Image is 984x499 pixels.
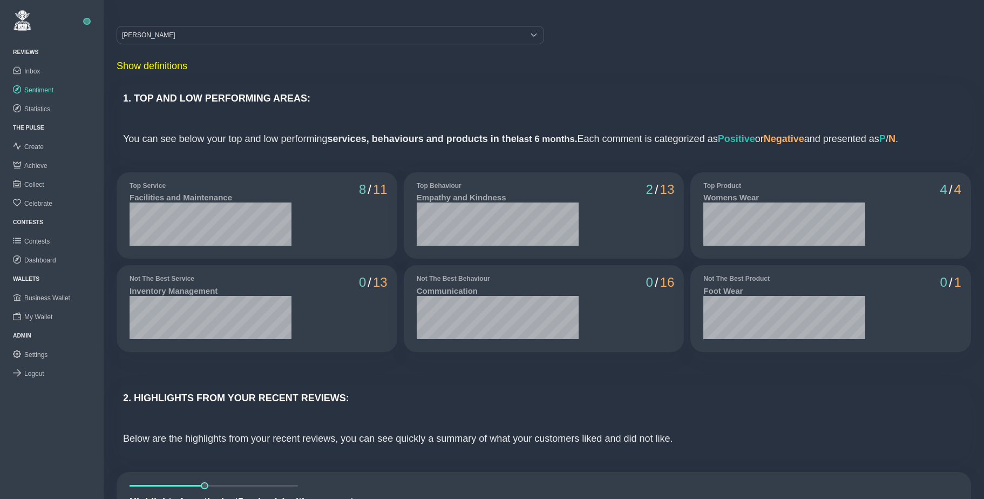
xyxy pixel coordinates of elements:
p: You can see below your top and low performing Each comment is categorized as or and presented as / . [123,132,965,146]
span: Inbox [24,68,40,75]
h6: Not The Best Behaviour [417,275,579,282]
h6: Top Product [703,182,865,190]
span: Contests [24,238,50,245]
span: 0 [359,275,366,290]
div: [PERSON_NAME] [117,26,524,44]
span: Logout [24,370,44,377]
h6: Not The Best Product [703,275,865,282]
strong: services, behaviours and products in the [328,133,578,144]
span: 0 [940,275,947,290]
span: Collect [24,181,44,188]
span: / [655,182,659,197]
span: 4 [940,182,947,197]
span: Show definitions [117,60,187,71]
span: 4 [954,182,961,197]
span: 13 [660,182,675,197]
span: / [949,275,953,290]
span: / [949,182,953,197]
span: Positive [718,133,755,144]
span: 11 [373,182,388,197]
strong: 1. TOP AND LOW PERFORMING AREAS: [123,93,310,104]
h5: Foot Wear [703,286,865,296]
span: 16 [660,275,675,290]
img: ReviewElf Logo [13,10,32,31]
span: N [888,133,895,144]
span: Negative [764,133,804,144]
h5: Communication [417,286,579,296]
span: Statistics [24,105,50,113]
span: 0 [646,275,653,290]
a: Wallets [13,276,39,282]
h5: Empathy and Kindness [417,193,579,203]
h5: Facilities and Maintenance [130,193,291,203]
span: 13 [373,275,388,290]
a: Reviews [13,49,38,55]
span: Settings [24,351,47,359]
h6: Top Service [130,182,291,190]
h6: Not The Best Service [130,275,291,282]
span: Sentiment [24,86,53,94]
a: Contests [13,219,43,225]
span: 2 [646,182,653,197]
h6: Top Behaviour [417,182,579,190]
span: 1 [954,275,961,290]
span: / [368,275,371,290]
p: Below are the highlights from your recent reviews, you can see quickly a summary of what your cus... [123,431,965,446]
strong: 2. HIGHLIGHTS FROM YOUR RECENT REVIEWS: [123,393,349,403]
span: Create [24,143,44,151]
span: / [655,275,659,290]
a: The Pulse [13,125,44,131]
a: Admin [13,333,31,339]
h5: Womens Wear [703,193,865,203]
h5: Inventory Management [130,286,291,296]
span: last 6 months. [517,134,578,144]
span: Dashboard [24,257,56,264]
span: P [879,133,886,144]
span: Business Wallet [24,294,70,302]
span: Celebrate [24,200,52,207]
span: My Wallet [24,313,52,321]
span: Achieve [24,162,47,170]
span: 8 [359,182,366,197]
span: / [368,182,371,197]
